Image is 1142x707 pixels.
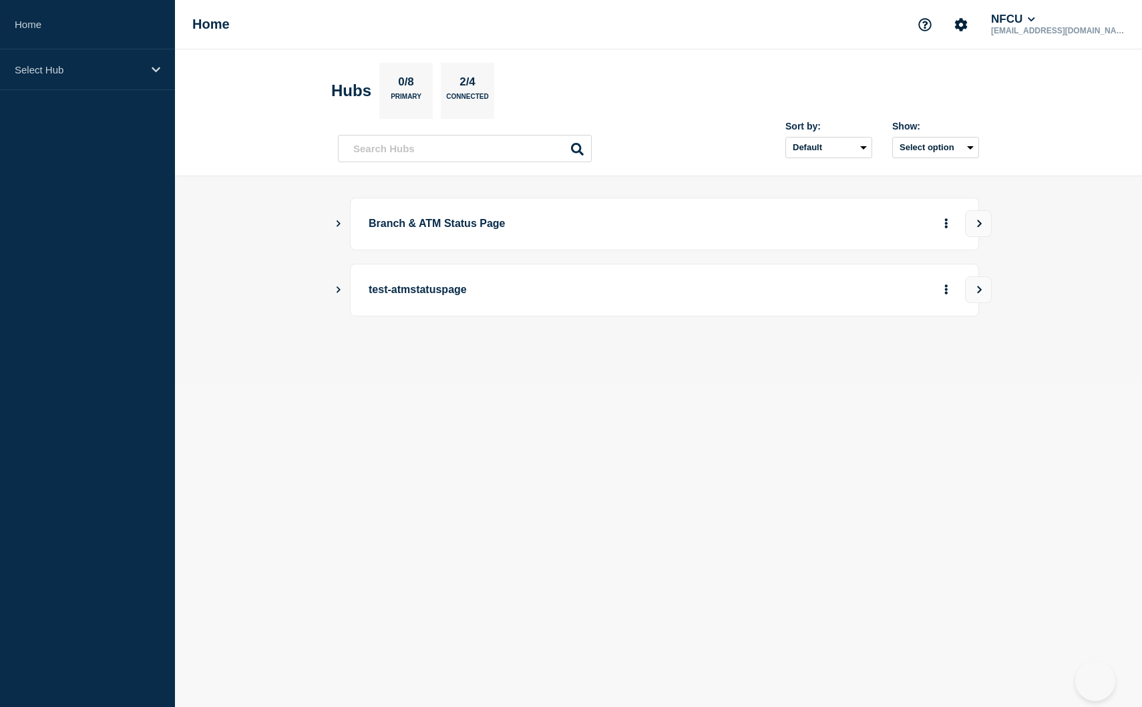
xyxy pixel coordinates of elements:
p: Connected [446,93,488,107]
p: Select Hub [15,64,143,75]
button: More actions [938,278,955,302]
button: Show Connected Hubs [335,285,342,295]
button: View [965,276,992,303]
iframe: Help Scout Beacon - Open [1075,661,1115,701]
button: Support [911,11,939,39]
p: test-atmstatuspage [369,278,738,302]
button: NFCU [988,13,1038,26]
p: [EMAIL_ADDRESS][DOMAIN_NAME] [988,26,1127,35]
p: 0/8 [393,75,419,93]
div: Show: [892,121,979,132]
p: Branch & ATM Status Page [369,212,738,236]
button: Account settings [947,11,975,39]
h1: Home [192,17,230,32]
p: Primary [391,93,421,107]
p: 2/4 [455,75,481,93]
button: View [965,210,992,237]
button: Show Connected Hubs [335,219,342,229]
button: More actions [938,212,955,236]
div: Sort by: [785,121,872,132]
input: Search Hubs [338,135,592,162]
button: Select option [892,137,979,158]
select: Sort by [785,137,872,158]
h2: Hubs [331,81,371,100]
